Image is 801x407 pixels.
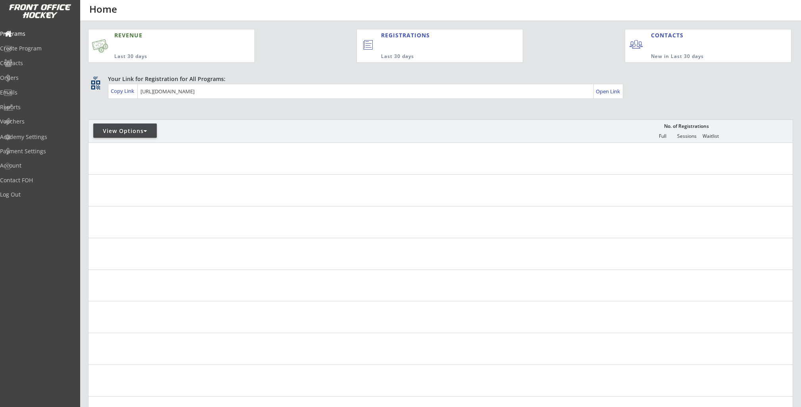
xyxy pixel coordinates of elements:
[108,75,768,83] div: Your Link for Registration for All Programs:
[114,31,216,39] div: REVENUE
[596,88,621,95] div: Open Link
[114,53,216,60] div: Last 30 days
[675,133,699,139] div: Sessions
[699,133,722,139] div: Waitlist
[651,31,687,39] div: CONTACTS
[662,123,711,129] div: No. of Registrations
[93,127,157,135] div: View Options
[651,53,754,60] div: New in Last 30 days
[111,87,136,95] div: Copy Link
[381,31,486,39] div: REGISTRATIONS
[596,86,621,97] a: Open Link
[651,133,674,139] div: Full
[381,53,490,60] div: Last 30 days
[90,79,102,91] button: qr_code
[90,75,100,80] div: qr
